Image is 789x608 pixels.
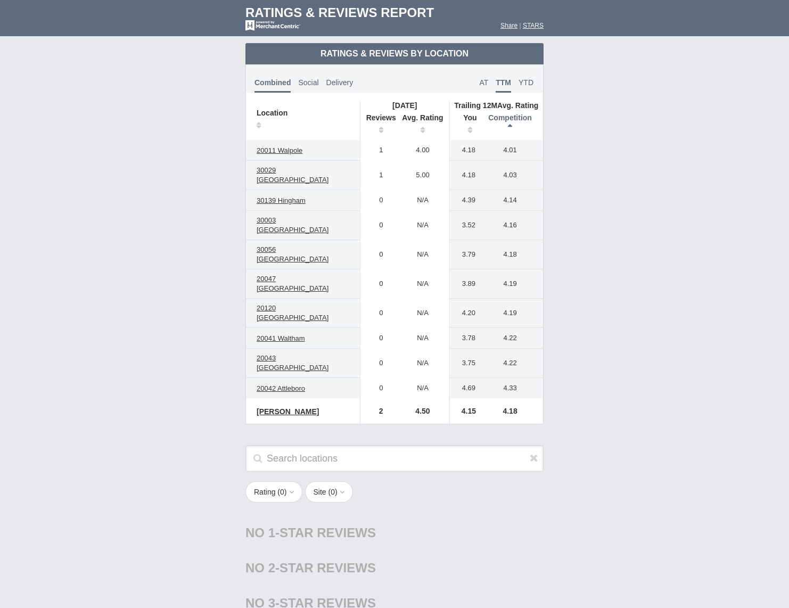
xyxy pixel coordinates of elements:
[298,78,318,87] span: Social
[482,190,543,211] td: 4.14
[251,302,355,324] a: 20120 [GEOGRAPHIC_DATA]
[519,78,533,87] span: YTD
[257,334,305,342] span: 20041 Waltham
[482,398,543,424] td: 4.18
[360,349,397,378] td: 0
[280,488,284,496] span: 0
[449,328,482,349] td: 3.78
[360,110,397,140] th: Reviews: activate to sort column ascending
[396,378,449,399] td: N/A
[482,349,543,378] td: 4.22
[245,43,544,64] td: Ratings & Reviews by Location
[360,140,397,161] td: 1
[251,164,355,186] a: 30029 [GEOGRAPHIC_DATA]
[482,299,543,328] td: 4.19
[257,407,319,416] span: [PERSON_NAME]
[449,190,482,211] td: 4.39
[496,78,511,93] span: TTM
[245,551,544,586] div: No 2-Star Reviews
[254,78,291,93] span: Combined
[360,211,397,240] td: 0
[449,140,482,161] td: 4.18
[396,211,449,240] td: N/A
[251,194,311,207] a: 30139 Hingham
[396,240,449,269] td: N/A
[257,146,302,154] span: 20011 Walpole
[449,269,482,299] td: 3.89
[482,378,543,399] td: 4.33
[257,196,306,204] span: 30139 Hingham
[257,354,328,372] span: 20043 [GEOGRAPHIC_DATA]
[360,398,397,424] td: 2
[396,140,449,161] td: 4.00
[251,214,355,236] a: 30003 [GEOGRAPHIC_DATA]
[257,384,305,392] span: 20042 Attleboro
[519,22,521,29] span: |
[245,515,544,551] div: No 1-Star Reviews
[482,328,543,349] td: 4.22
[396,190,449,211] td: N/A
[245,481,302,503] button: Rating (0)
[482,161,543,190] td: 4.03
[449,378,482,399] td: 4.69
[396,328,449,349] td: N/A
[360,378,397,399] td: 0
[257,275,328,292] span: 20047 [GEOGRAPHIC_DATA]
[449,398,482,424] td: 4.15
[360,190,397,211] td: 0
[251,243,355,266] a: 30056 [GEOGRAPHIC_DATA]
[257,216,328,234] span: 30003 [GEOGRAPHIC_DATA]
[251,144,308,157] a: 20011 Walpole
[449,101,543,110] th: Avg. Rating
[396,110,449,140] th: Avg. Rating: activate to sort column ascending
[449,161,482,190] td: 4.18
[360,101,449,110] th: [DATE]
[246,101,360,140] th: Location: activate to sort column ascending
[251,382,310,395] a: 20042 Attleboro
[257,245,328,263] span: 30056 [GEOGRAPHIC_DATA]
[449,110,482,140] th: You: activate to sort column ascending
[500,22,517,29] a: Share
[360,269,397,299] td: 0
[251,332,310,345] a: 20041 Waltham
[331,488,335,496] span: 0
[396,299,449,328] td: N/A
[257,166,328,184] span: 30029 [GEOGRAPHIC_DATA]
[449,240,482,269] td: 3.79
[482,110,543,140] th: Competition : activate to sort column descending
[251,405,324,418] a: [PERSON_NAME]
[360,299,397,328] td: 0
[396,349,449,378] td: N/A
[449,299,482,328] td: 4.20
[454,101,497,110] span: Trailing 12M
[251,352,355,374] a: 20043 [GEOGRAPHIC_DATA]
[396,161,449,190] td: 5.00
[326,78,354,87] span: Delivery
[251,273,355,295] a: 20047 [GEOGRAPHIC_DATA]
[245,20,300,31] img: mc-powered-by-logo-white-103.png
[305,481,353,503] button: Site (0)
[360,328,397,349] td: 0
[482,269,543,299] td: 4.19
[482,140,543,161] td: 4.01
[482,240,543,269] td: 4.18
[482,211,543,240] td: 4.16
[449,349,482,378] td: 3.75
[396,398,449,424] td: 4.50
[396,269,449,299] td: N/A
[360,161,397,190] td: 1
[360,240,397,269] td: 0
[257,304,328,322] span: 20120 [GEOGRAPHIC_DATA]
[523,22,544,29] a: STARS
[449,211,482,240] td: 3.52
[479,78,488,87] span: AT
